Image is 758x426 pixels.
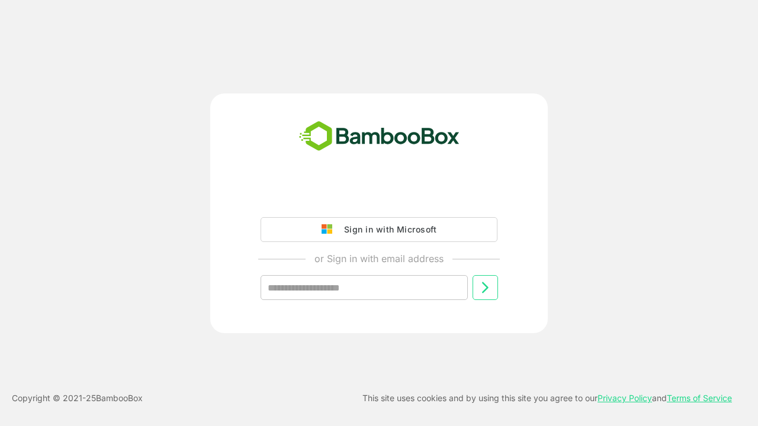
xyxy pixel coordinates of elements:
p: or Sign in with email address [314,251,444,266]
img: google [322,224,338,235]
p: Copyright © 2021- 25 BambooBox [12,391,143,405]
a: Terms of Service [667,393,732,403]
img: bamboobox [293,117,466,156]
a: Privacy Policy [598,393,652,403]
div: Sign in with Microsoft [338,222,436,237]
p: This site uses cookies and by using this site you agree to our and [362,391,732,405]
button: Sign in with Microsoft [261,217,497,242]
